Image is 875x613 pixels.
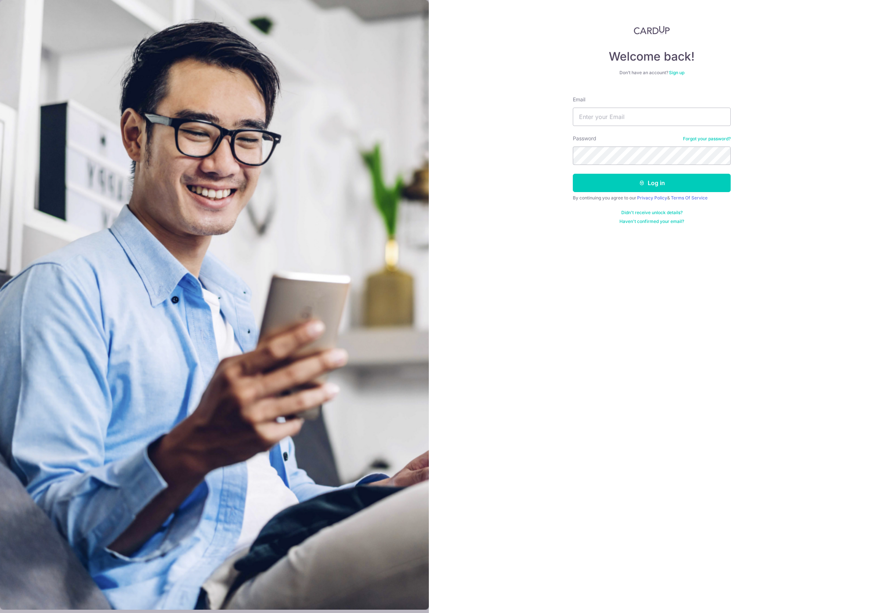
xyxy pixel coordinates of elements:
[669,70,684,75] a: Sign up
[621,210,683,216] a: Didn't receive unlock details?
[573,49,731,64] h4: Welcome back!
[573,70,731,76] div: Don’t have an account?
[683,136,731,142] a: Forgot your password?
[573,174,731,192] button: Log in
[619,219,684,224] a: Haven't confirmed your email?
[573,135,596,142] label: Password
[637,195,667,201] a: Privacy Policy
[671,195,708,201] a: Terms Of Service
[573,108,731,126] input: Enter your Email
[573,96,585,103] label: Email
[634,26,670,35] img: CardUp Logo
[573,195,731,201] div: By continuing you agree to our &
